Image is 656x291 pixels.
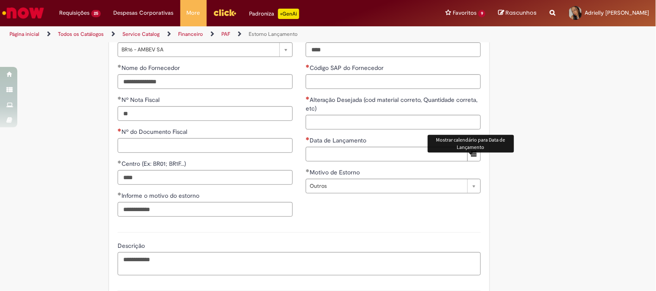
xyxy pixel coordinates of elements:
[122,128,189,136] span: Nº do Documento Fiscal
[306,137,310,140] span: Necessários
[118,192,122,196] span: Obrigatório Preenchido
[306,42,481,57] input: Número da Divisão
[310,168,362,176] span: Motivo de Estorno
[1,4,45,22] img: ServiceNow
[250,9,299,19] div: Padroniza
[118,96,122,100] span: Obrigatório Preenchido
[6,26,431,42] ul: Trilhas de página
[478,10,486,17] span: 9
[118,242,147,250] span: Descrição
[306,96,310,100] span: Necessários
[453,9,477,17] span: Favoritos
[118,138,293,153] input: Nº do Documento Fiscal
[91,10,101,17] span: 25
[10,31,39,38] a: Página inicial
[122,96,161,104] span: Nº Nota Fiscal
[118,170,293,185] input: Centro (Ex: BR01; BR1F...)
[310,136,368,144] span: Data de Lançamento
[122,160,188,168] span: Centro (Ex: BR01; BR1F...)
[310,64,385,72] span: Código SAP do Fornecedor
[306,169,310,172] span: Obrigatório Preenchido
[122,64,182,72] span: Nome do Fornecedor
[306,64,310,68] span: Necessários
[59,9,90,17] span: Requisições
[178,31,203,38] a: Financeiro
[499,9,537,17] a: Rascunhos
[585,9,650,16] span: Adrielly [PERSON_NAME]
[118,106,293,121] input: Nº Nota Fiscal
[118,202,293,217] input: Informe o motivo do estorno
[118,74,293,89] input: Nome do Fornecedor
[122,31,160,38] a: Service Catalog
[118,64,122,68] span: Obrigatório Preenchido
[306,147,468,161] input: Data de Lançamento
[306,74,481,89] input: Código SAP do Fornecedor
[114,9,174,17] span: Despesas Corporativas
[506,9,537,17] span: Rascunhos
[221,31,230,38] a: PAF
[122,43,275,57] span: BR16 - AMBEV SA
[58,31,104,38] a: Todos os Catálogos
[310,179,463,193] span: Outros
[122,192,201,199] span: Informe o motivo do estorno
[118,128,122,132] span: Necessários
[118,252,481,275] textarea: Descrição
[428,135,514,152] div: Mostrar calendário para Data de Lançamento
[306,96,477,112] span: Alteração Desejada (cod material correto, Quantidade correta, etc)
[249,31,298,38] a: Estorno Lançamento
[306,115,481,130] input: Alteração Desejada (cod material correto, Quantidade correta, etc)
[187,9,200,17] span: More
[118,160,122,164] span: Obrigatório Preenchido
[213,6,237,19] img: click_logo_yellow_360x200.png
[278,9,299,19] p: +GenAi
